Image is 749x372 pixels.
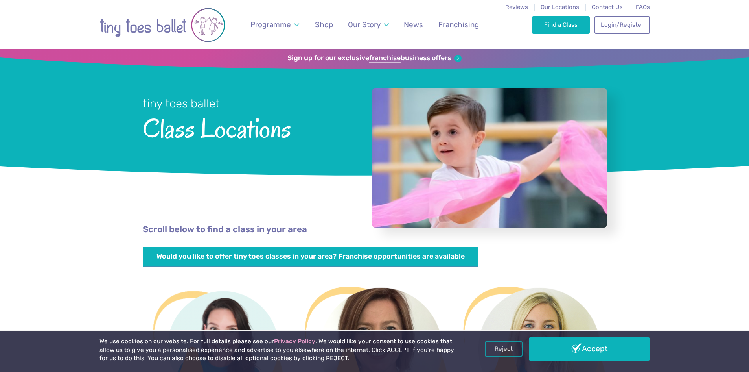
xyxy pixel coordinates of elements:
p: We use cookies on our website. For full details please see our . We would like your consent to us... [99,337,457,363]
a: Find a Class [532,16,590,33]
a: Reject [485,341,523,356]
a: Reviews [505,4,528,11]
a: Contact Us [592,4,623,11]
a: Login/Register [594,16,650,33]
a: FAQs [636,4,650,11]
p: Scroll below to find a class in your area [143,224,607,236]
span: Our Story [348,20,381,29]
a: Franchising [434,15,482,34]
img: tiny toes ballet [99,5,225,45]
small: tiny toes ballet [143,97,220,110]
a: Sign up for our exclusivefranchisebusiness offers [287,54,462,63]
span: Franchising [438,20,479,29]
a: News [400,15,427,34]
a: Privacy Policy [274,338,315,345]
a: Accept [529,337,650,360]
span: Programme [250,20,291,29]
a: Programme [247,15,303,34]
a: Our Locations [541,4,579,11]
span: Shop [315,20,333,29]
span: Class Locations [143,111,351,143]
a: Shop [311,15,337,34]
strong: franchise [369,54,401,63]
a: Our Story [344,15,392,34]
span: News [404,20,423,29]
a: Would you like to offer tiny toes classes in your area? Franchise opportunities are available [143,247,479,267]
